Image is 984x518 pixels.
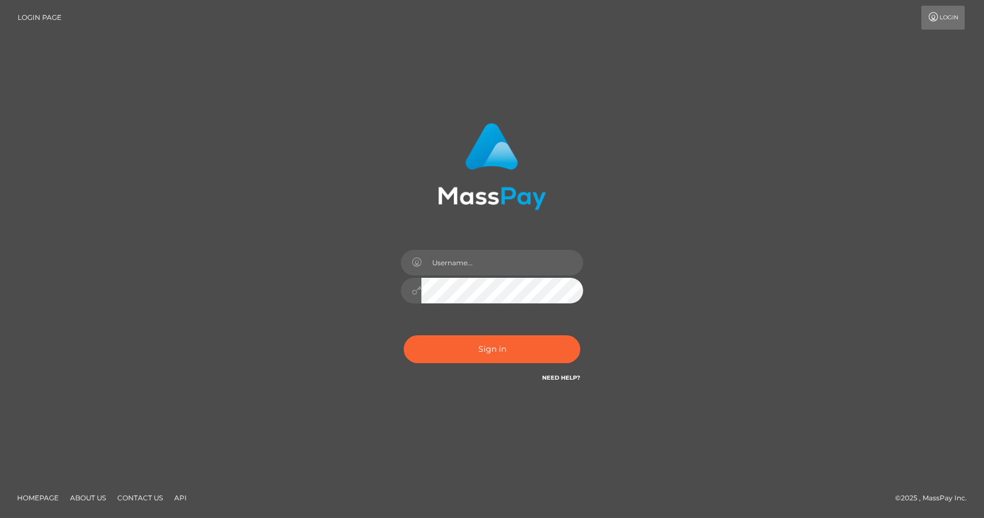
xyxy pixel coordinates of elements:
a: Homepage [13,489,63,507]
a: Login [921,6,965,30]
a: Need Help? [542,374,580,381]
input: Username... [421,250,583,276]
button: Sign in [404,335,580,363]
a: Contact Us [113,489,167,507]
a: About Us [65,489,110,507]
a: Login Page [18,6,61,30]
a: API [170,489,191,507]
img: MassPay Login [438,123,546,210]
div: © 2025 , MassPay Inc. [895,492,975,504]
